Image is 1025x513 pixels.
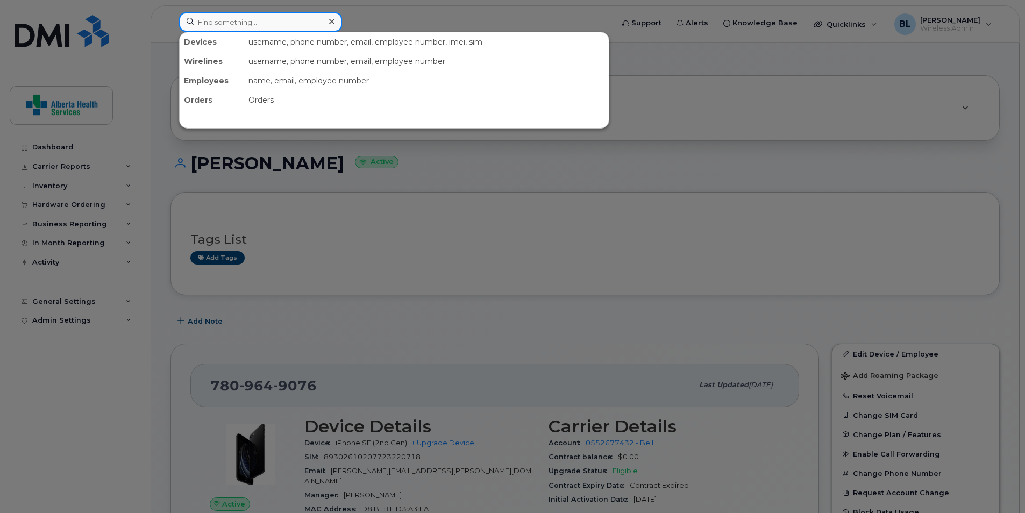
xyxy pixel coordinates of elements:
[180,32,244,52] div: Devices
[180,90,244,110] div: Orders
[244,32,609,52] div: username, phone number, email, employee number, imei, sim
[244,90,609,110] div: Orders
[244,52,609,71] div: username, phone number, email, employee number
[244,71,609,90] div: name, email, employee number
[180,71,244,90] div: Employees
[180,52,244,71] div: Wirelines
